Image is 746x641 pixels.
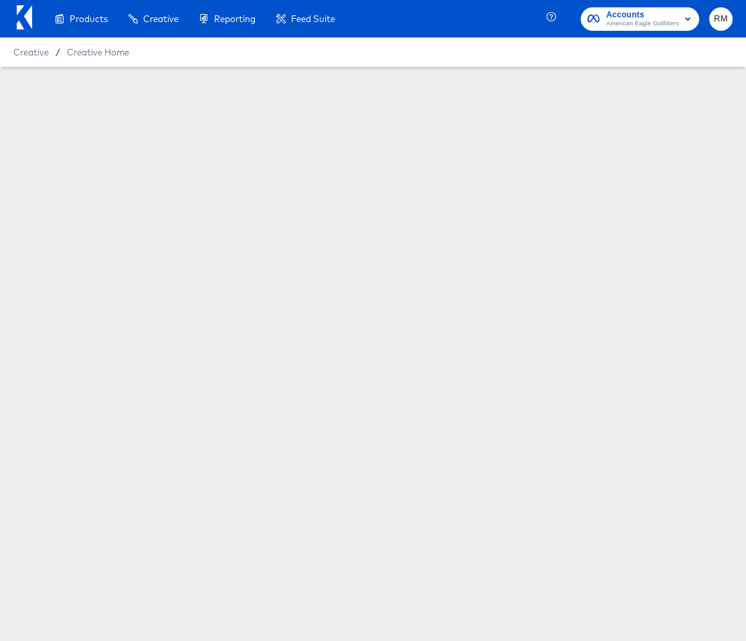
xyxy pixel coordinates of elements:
button: RM [709,7,733,31]
span: / [49,47,67,58]
button: AccountsAmerican Eagle Outfitters [581,7,699,31]
span: Reporting [214,13,256,24]
a: Creative Home [67,47,129,58]
span: Products [70,13,108,24]
span: Accounts [606,8,679,22]
span: Creative [143,13,179,24]
span: American Eagle Outfitters [606,19,679,29]
span: RM [715,11,727,27]
span: Creative [13,47,49,58]
span: Feed Suite [291,13,335,24]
